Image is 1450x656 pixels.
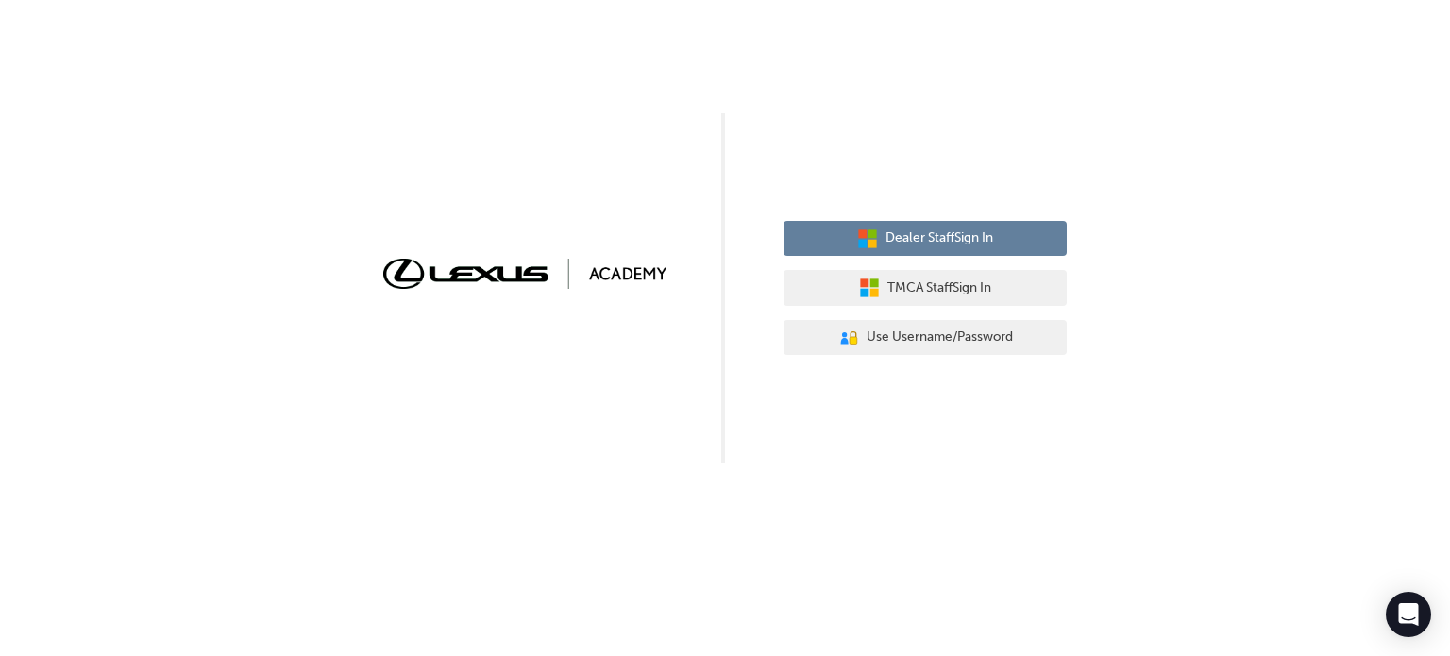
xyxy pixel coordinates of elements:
button: Use Username/Password [784,320,1067,356]
img: Trak [383,259,666,288]
span: Use Username/Password [867,327,1013,348]
div: Open Intercom Messenger [1386,592,1431,637]
button: Dealer StaffSign In [784,221,1067,257]
span: TMCA Staff Sign In [887,278,991,299]
span: Dealer Staff Sign In [885,227,993,249]
button: TMCA StaffSign In [784,270,1067,306]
